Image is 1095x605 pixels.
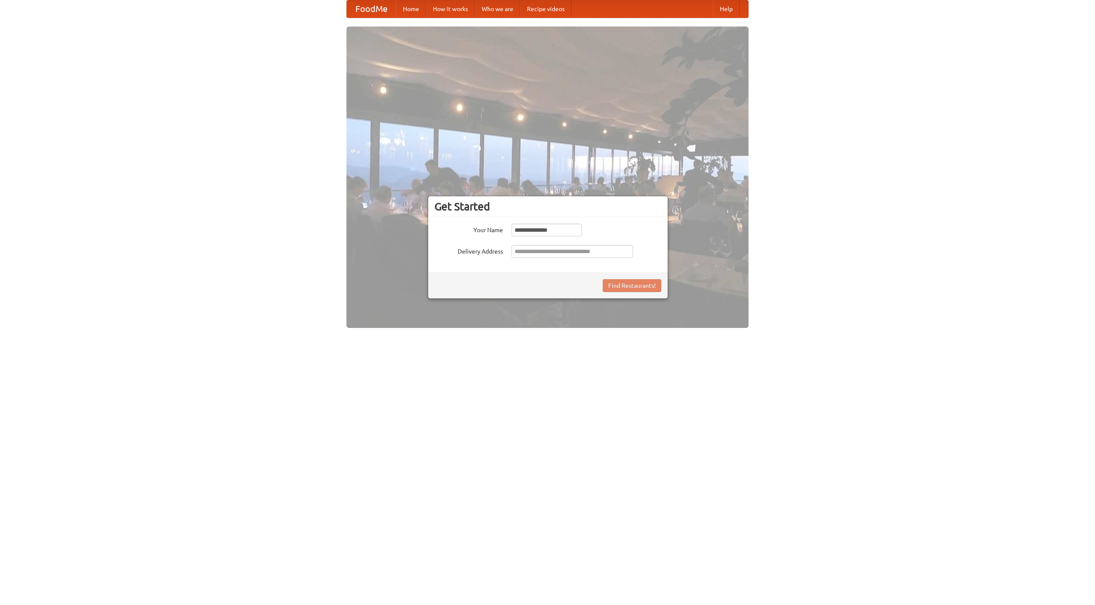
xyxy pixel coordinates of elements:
label: Delivery Address [435,245,503,256]
a: FoodMe [347,0,396,18]
a: How it works [426,0,475,18]
h3: Get Started [435,200,661,213]
button: Find Restaurants! [603,279,661,292]
a: Home [396,0,426,18]
label: Your Name [435,224,503,234]
a: Recipe videos [520,0,571,18]
a: Who we are [475,0,520,18]
a: Help [713,0,740,18]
